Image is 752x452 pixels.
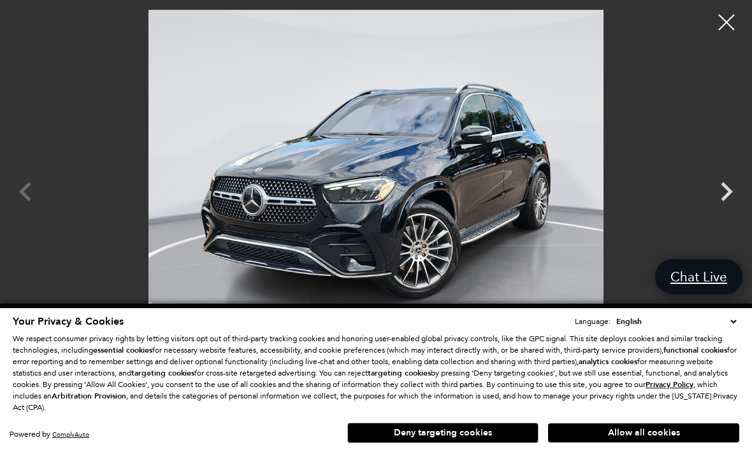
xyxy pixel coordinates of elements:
[13,314,124,328] span: Your Privacy & Cookies
[707,166,746,223] div: Next
[646,380,693,389] a: Privacy Policy
[13,333,739,413] p: We respect consumer privacy rights by letting visitors opt out of third-party tracking cookies an...
[10,430,89,439] div: Powered by
[64,10,688,350] img: Used 2024 Black Mercedes-Benz GLE 450 image 1
[548,423,739,442] button: Allow all cookies
[655,259,742,294] a: Chat Live
[52,430,89,439] a: ComplyAuto
[347,423,539,443] button: Deny targeting cookies
[613,315,739,328] select: Language Select
[131,368,194,378] strong: targeting cookies
[663,345,727,355] strong: functional cookies
[664,268,734,285] span: Chat Live
[579,357,637,367] strong: analytics cookies
[52,391,126,401] strong: Arbitration Provision
[368,368,431,378] strong: targeting cookies
[575,318,611,325] div: Language:
[646,379,693,390] u: Privacy Policy
[93,345,152,355] strong: essential cookies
